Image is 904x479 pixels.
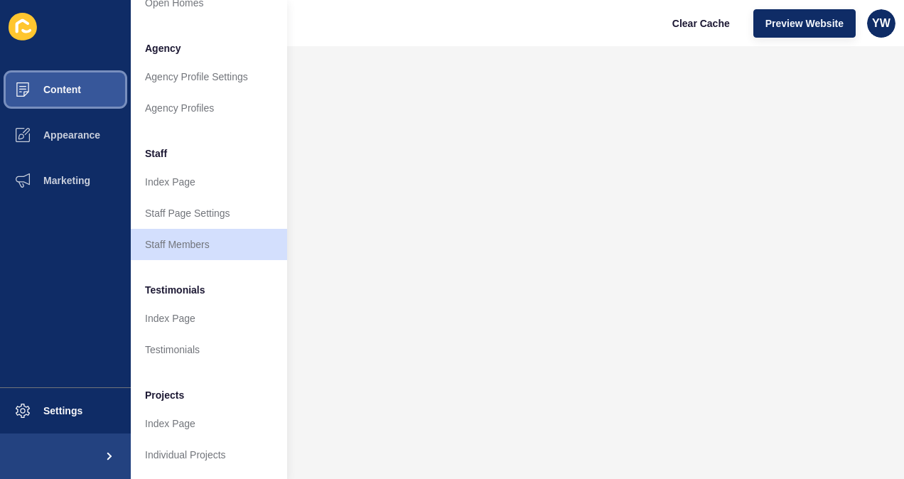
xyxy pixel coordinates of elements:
[145,388,184,402] span: Projects
[131,303,287,334] a: Index Page
[660,9,742,38] button: Clear Cache
[131,198,287,229] a: Staff Page Settings
[131,61,287,92] a: Agency Profile Settings
[131,408,287,439] a: Index Page
[872,16,890,31] span: YW
[672,16,730,31] span: Clear Cache
[753,9,856,38] button: Preview Website
[131,92,287,124] a: Agency Profiles
[765,16,844,31] span: Preview Website
[145,146,167,161] span: Staff
[131,229,287,260] a: Staff Members
[145,283,205,297] span: Testimonials
[145,41,181,55] span: Agency
[131,334,287,365] a: Testimonials
[131,166,287,198] a: Index Page
[131,439,287,470] a: Individual Projects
